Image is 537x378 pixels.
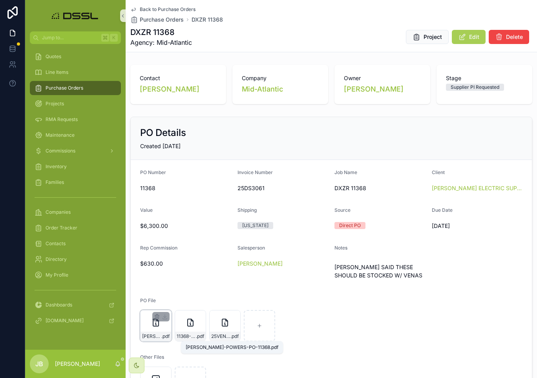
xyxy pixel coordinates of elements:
span: Contact [140,74,217,82]
span: Inventory [46,163,67,170]
span: 25DS3061 [237,184,329,192]
span: Salesperson [237,245,265,251]
span: Families [46,179,64,185]
span: Edit [469,33,479,41]
span: 25VENAS-11368 [211,333,230,339]
a: Quotes [30,50,121,64]
span: Shipping [237,207,257,213]
a: Projects [30,97,121,111]
span: Delete [506,33,523,41]
span: Other Files [140,354,164,360]
div: [PERSON_NAME]-POWERS-PO-11368.pdf [186,344,278,350]
a: Order Tracker [30,221,121,235]
span: Contacts [46,240,66,247]
span: Purchase Orders [46,85,83,91]
span: Quotes [46,53,61,60]
span: Order Tracker [46,225,77,231]
span: Value [140,207,153,213]
span: Created [DATE] [140,143,181,149]
span: Invoice Number [237,169,273,175]
button: Edit [452,30,486,44]
a: Purchase Orders [30,81,121,95]
span: Commissions [46,148,75,154]
a: [PERSON_NAME] [237,260,283,268]
a: [PERSON_NAME] [344,84,404,95]
span: JB [35,359,43,369]
div: Direct PO [339,222,361,229]
a: Line Items [30,65,121,79]
a: Inventory [30,160,121,174]
span: PO File [140,297,156,303]
button: Jump to...K [30,31,121,44]
span: Line Items [46,69,68,75]
a: [PERSON_NAME] [140,84,199,95]
iframe: Spotlight [1,38,15,52]
span: RMA Requests [46,116,78,123]
span: [DATE] [432,222,523,230]
span: Notes [334,245,347,251]
span: Projects [46,101,64,107]
span: $6,300.00 [140,222,231,230]
span: Client [432,169,445,175]
button: Project [406,30,449,44]
span: Due Date [432,207,453,213]
span: Back to Purchase Orders [140,6,195,13]
span: Agency: Mid-Atlantic [130,38,192,47]
button: Delete [489,30,529,44]
span: Project [424,33,442,41]
div: [US_STATE] [242,222,268,229]
span: 11368 [140,184,231,192]
a: Families [30,175,121,189]
span: Rep Commission [140,245,177,251]
span: 11368-PACKING-SLIP [177,333,196,339]
a: [PERSON_NAME] ELECTRIC SUPPLY [432,184,523,192]
span: $630.00 [140,260,231,268]
img: App logo [49,9,102,22]
span: Job Name [334,169,357,175]
span: [DOMAIN_NAME] [46,317,84,324]
span: Directory [46,256,67,262]
a: DXZR 11368 [192,16,223,24]
span: Companies [46,209,71,215]
span: Maintenance [46,132,75,138]
span: .pdf [230,333,239,339]
h1: DXZR 11368 [130,27,192,38]
a: [DOMAIN_NAME] [30,314,121,328]
span: .pdf [196,333,204,339]
span: Source [334,207,351,213]
a: Contacts [30,237,121,251]
span: DXZR 11368 [334,184,426,192]
div: scrollable content [25,44,126,338]
a: Companies [30,205,121,219]
a: Directory [30,252,121,266]
a: Purchase Orders [130,16,184,24]
a: RMA Requests [30,112,121,127]
span: Dashboards [46,302,72,308]
span: Company [242,74,319,82]
p: [PERSON_NAME] [55,360,100,368]
span: PO Number [140,169,166,175]
a: My Profile [30,268,121,282]
span: .pdf [161,333,170,339]
span: Owner [344,74,421,82]
a: Mid-Atlantic [242,84,283,95]
span: Jump to... [42,35,98,41]
span: K [111,35,117,41]
span: Purchase Orders [140,16,184,24]
span: Stage [446,74,523,82]
a: Maintenance [30,128,121,142]
a: Commissions [30,144,121,158]
div: Supplier PI Requested [451,84,499,91]
span: [PERSON_NAME]-POWERS-PO-11368 [142,333,161,339]
a: Dashboards [30,298,121,312]
p: [PERSON_NAME] SAID THESE SHOULD BE STOCKED W/ VENAS [334,263,426,279]
h2: PO Details [140,127,186,139]
a: Back to Purchase Orders [130,6,195,13]
span: My Profile [46,272,68,278]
